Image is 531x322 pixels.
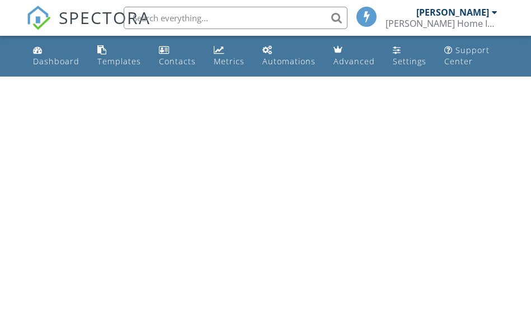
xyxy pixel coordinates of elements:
a: SPECTORA [26,15,151,39]
a: Automations (Basic) [258,40,320,72]
a: Advanced [329,40,379,72]
div: Dashboard [33,56,79,67]
div: Contacts [159,56,196,67]
div: Settings [393,56,426,67]
a: Metrics [209,40,249,72]
div: [PERSON_NAME] [416,7,489,18]
div: Metrics [214,56,245,67]
a: Dashboard [29,40,84,72]
div: Support Center [444,45,490,67]
a: Settings [388,40,431,72]
a: Support Center [440,40,502,72]
div: Advanced [333,56,375,67]
div: Automations [262,56,316,67]
a: Contacts [154,40,200,72]
img: The Best Home Inspection Software - Spectora [26,6,51,30]
a: Templates [93,40,145,72]
div: Nestor Home Inspections [386,18,497,29]
div: Templates [97,56,141,67]
span: SPECTORA [59,6,151,29]
input: Search everything... [124,7,347,29]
